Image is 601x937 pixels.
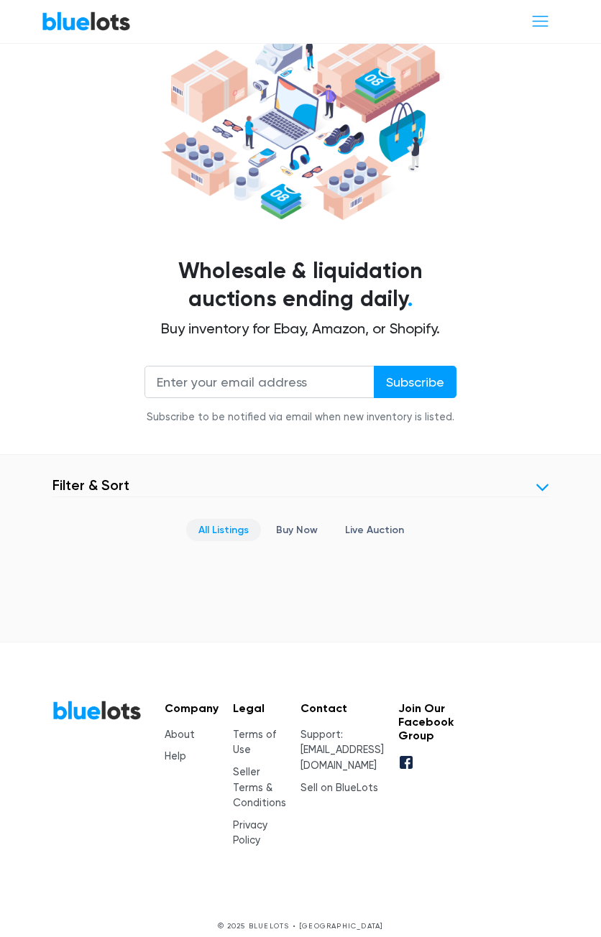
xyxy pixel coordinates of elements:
[300,744,384,772] a: [EMAIL_ADDRESS][DOMAIN_NAME]
[52,320,549,337] h2: Buy inventory for Ebay, Amazon, or Shopify.
[144,410,457,425] div: Subscribe to be notified via email when new inventory is listed.
[300,701,384,715] h5: Contact
[233,766,286,809] a: Seller Terms & Conditions
[165,750,186,762] a: Help
[233,819,267,847] a: Privacy Policy
[186,519,261,541] a: All Listings
[374,366,457,398] input: Subscribe
[264,519,330,541] a: Buy Now
[42,11,131,32] a: BlueLots
[333,519,416,541] a: Live Auction
[300,727,384,774] li: Support:
[144,366,375,398] input: Enter your email address
[165,701,219,715] h5: Company
[52,920,549,931] p: © 2025 BLUELOTS • [GEOGRAPHIC_DATA]
[398,701,457,743] h5: Join Our Facebook Group
[157,5,444,226] img: hero-ee84e7d0318cb26816c560f6b4441b76977f77a177738b4e94f68c95b2b83dbb.png
[52,700,142,721] a: BlueLots
[300,782,378,794] a: Sell on BlueLots
[165,729,195,741] a: About
[233,729,276,757] a: Terms of Use
[408,286,413,312] span: .
[233,701,286,715] h5: Legal
[52,257,549,315] h1: Wholesale & liquidation auctions ending daily
[52,476,129,494] h3: Filter & Sort
[521,8,559,34] button: Toggle navigation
